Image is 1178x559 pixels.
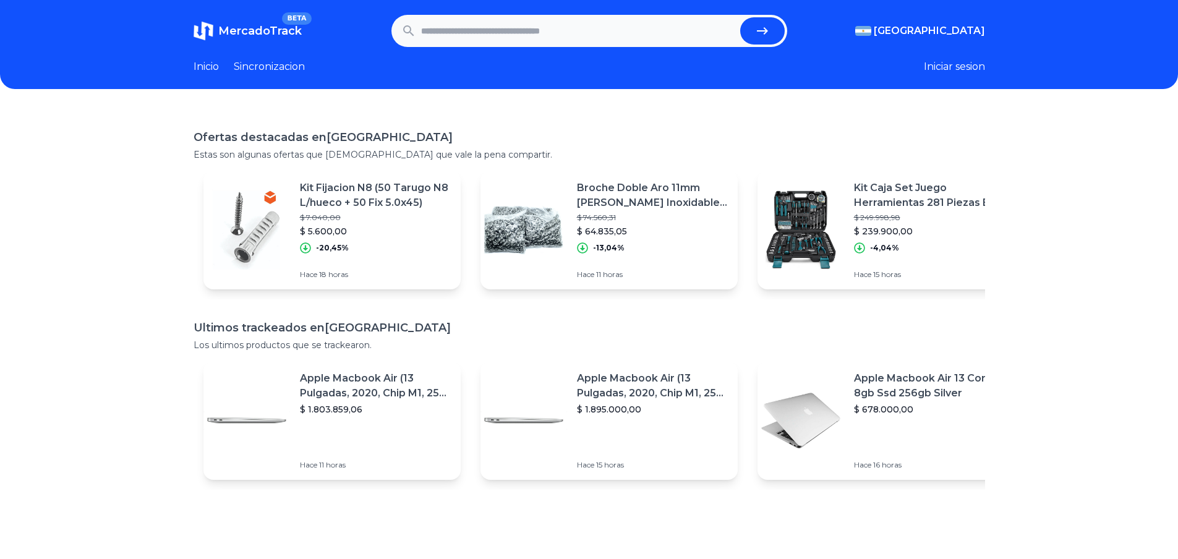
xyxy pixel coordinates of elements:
p: Hace 15 horas [577,460,728,470]
p: -13,04% [593,243,625,253]
p: $ 7.040,00 [300,213,451,223]
p: $ 239.900,00 [854,225,1005,237]
p: $ 74.560,31 [577,213,728,223]
h1: Ofertas destacadas en [GEOGRAPHIC_DATA] [194,129,985,146]
p: $ 64.835,05 [577,225,728,237]
p: -4,04% [870,243,899,253]
p: -20,45% [316,243,349,253]
img: Featured image [758,377,844,464]
a: Featured imageApple Macbook Air (13 Pulgadas, 2020, Chip M1, 256 Gb De Ssd, 8 Gb De Ram) - Plata$... [480,361,738,480]
a: Featured imageKit Fijacion N8 (50 Tarugo N8 L/hueco + 50 Fix 5.0x45)$ 7.040,00$ 5.600,00-20,45%Ha... [203,171,461,289]
a: Featured imageApple Macbook Air (13 Pulgadas, 2020, Chip M1, 256 Gb De Ssd, 8 Gb De Ram) - Plata$... [203,361,461,480]
h1: Ultimos trackeados en [GEOGRAPHIC_DATA] [194,319,985,336]
p: Hace 11 horas [577,270,728,279]
img: Featured image [480,187,567,273]
span: [GEOGRAPHIC_DATA] [874,23,985,38]
img: Argentina [855,26,871,36]
img: Featured image [203,187,290,273]
p: Kit Caja Set Juego Herramientas 281 Piezas En [PERSON_NAME] [854,181,1005,210]
p: Apple Macbook Air (13 Pulgadas, 2020, Chip M1, 256 Gb De Ssd, 8 Gb De Ram) - Plata [300,371,451,401]
p: Kit Fijacion N8 (50 Tarugo N8 L/hueco + 50 Fix 5.0x45) [300,181,451,210]
img: Featured image [758,187,844,273]
p: $ 678.000,00 [854,403,1005,416]
p: Apple Macbook Air (13 Pulgadas, 2020, Chip M1, 256 Gb De Ssd, 8 Gb De Ram) - Plata [577,371,728,401]
a: MercadoTrackBETA [194,21,302,41]
p: Estas son algunas ofertas que [DEMOGRAPHIC_DATA] que vale la pena compartir. [194,148,985,161]
p: $ 249.998,98 [854,213,1005,223]
p: Apple Macbook Air 13 Core I5 8gb Ssd 256gb Silver [854,371,1005,401]
span: MercadoTrack [218,24,302,38]
a: Inicio [194,59,219,74]
button: Iniciar sesion [924,59,985,74]
p: Hace 16 horas [854,460,1005,470]
img: Featured image [203,377,290,464]
img: Featured image [480,377,567,464]
span: BETA [282,12,311,25]
a: Featured imageApple Macbook Air 13 Core I5 8gb Ssd 256gb Silver$ 678.000,00Hace 16 horas [758,361,1015,480]
img: MercadoTrack [194,21,213,41]
p: $ 1.803.859,06 [300,403,451,416]
p: $ 1.895.000,00 [577,403,728,416]
p: Los ultimos productos que se trackearon. [194,339,985,351]
a: Featured imageBroche Doble Aro 11mm [PERSON_NAME] Inoxidable Niquel X 500 Pares$ 74.560,31$ 64.83... [480,171,738,289]
button: [GEOGRAPHIC_DATA] [855,23,985,38]
p: $ 5.600,00 [300,225,451,237]
a: Featured imageKit Caja Set Juego Herramientas 281 Piezas En [PERSON_NAME]$ 249.998,98$ 239.900,00... [758,171,1015,289]
p: Hace 11 horas [300,460,451,470]
p: Hace 15 horas [854,270,1005,279]
p: Hace 18 horas [300,270,451,279]
p: Broche Doble Aro 11mm [PERSON_NAME] Inoxidable Niquel X 500 Pares [577,181,728,210]
a: Sincronizacion [234,59,305,74]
